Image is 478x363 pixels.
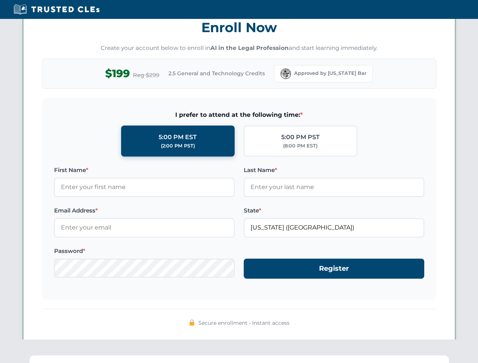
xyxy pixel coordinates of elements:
[54,110,424,120] span: I prefer to attend at the following time:
[189,320,195,326] img: 🔒
[161,142,195,150] div: (2:00 PM PST)
[210,44,289,51] strong: AI in the Legal Profession
[244,178,424,197] input: Enter your last name
[168,69,265,78] span: 2.5 General and Technology Credits
[54,178,235,197] input: Enter your first name
[54,247,235,256] label: Password
[280,68,291,79] img: Florida Bar
[54,166,235,175] label: First Name
[198,319,290,327] span: Secure enrollment • Instant access
[281,132,320,142] div: 5:00 PM PST
[159,132,197,142] div: 5:00 PM EST
[42,44,436,53] p: Create your account below to enroll in and start learning immediately.
[54,206,235,215] label: Email Address
[11,4,102,15] img: Trusted CLEs
[283,142,318,150] div: (8:00 PM EST)
[294,70,366,77] span: Approved by [US_STATE] Bar
[42,16,436,39] h3: Enroll Now
[54,218,235,237] input: Enter your email
[133,71,159,80] span: Reg $299
[105,65,130,82] span: $199
[244,259,424,279] button: Register
[244,166,424,175] label: Last Name
[244,206,424,215] label: State
[244,218,424,237] input: Florida (FL)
